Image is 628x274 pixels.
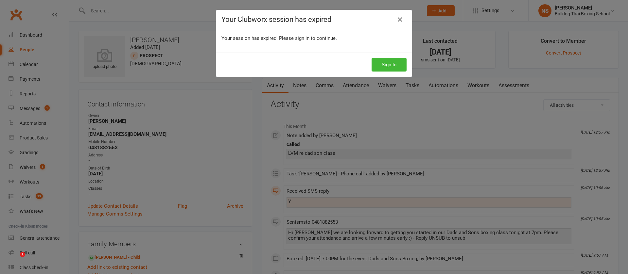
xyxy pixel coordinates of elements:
iframe: Intercom live chat [7,252,22,267]
span: 1 [20,252,25,257]
button: Sign In [372,58,407,72]
span: Your session has expired. Please sign in to continue. [221,35,337,41]
a: Close [395,14,405,25]
h4: Your Clubworx session has expired [221,15,407,24]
